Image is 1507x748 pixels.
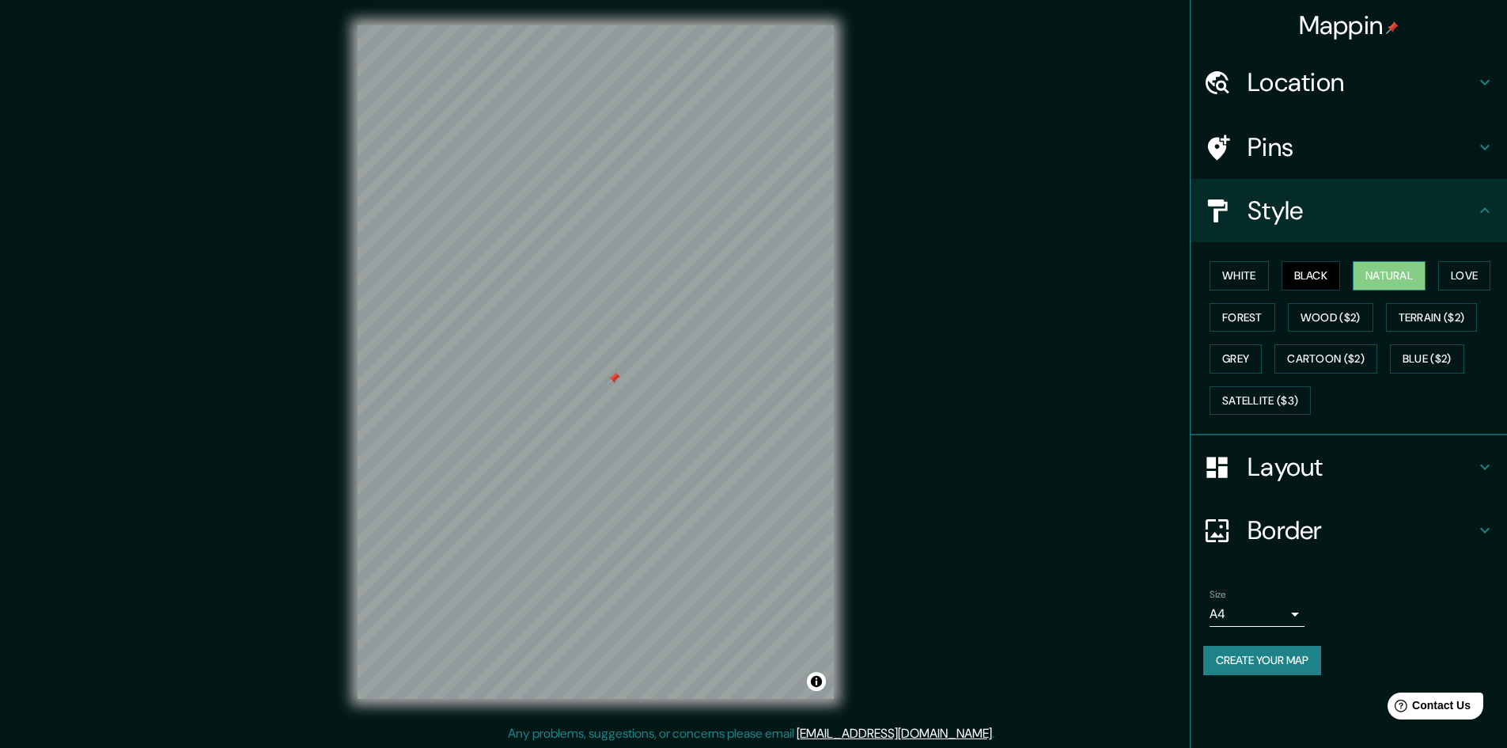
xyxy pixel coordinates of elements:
div: . [997,724,1000,743]
img: pin-icon.png [1386,21,1399,34]
div: Layout [1191,435,1507,499]
button: Black [1282,261,1341,290]
button: Grey [1210,344,1262,374]
iframe: Help widget launcher [1366,686,1490,731]
div: A4 [1210,602,1304,627]
button: Create your map [1203,646,1321,675]
button: Wood ($2) [1288,303,1373,332]
button: Love [1438,261,1490,290]
div: Border [1191,499,1507,562]
h4: Style [1248,195,1475,226]
button: Toggle attribution [807,672,826,691]
button: Terrain ($2) [1386,303,1478,332]
button: White [1210,261,1269,290]
h4: Pins [1248,131,1475,163]
button: Satellite ($3) [1210,386,1311,416]
div: . [994,724,997,743]
div: Style [1191,179,1507,242]
h4: Layout [1248,451,1475,483]
a: [EMAIL_ADDRESS][DOMAIN_NAME] [797,725,992,742]
h4: Location [1248,66,1475,98]
label: Size [1210,588,1226,602]
button: Natural [1353,261,1426,290]
button: Forest [1210,303,1275,332]
button: Cartoon ($2) [1274,344,1377,374]
button: Blue ($2) [1390,344,1464,374]
canvas: Map [358,25,834,699]
h4: Border [1248,514,1475,546]
h4: Mappin [1299,9,1399,41]
div: Pins [1191,116,1507,179]
p: Any problems, suggestions, or concerns please email . [508,724,994,743]
div: Location [1191,51,1507,114]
